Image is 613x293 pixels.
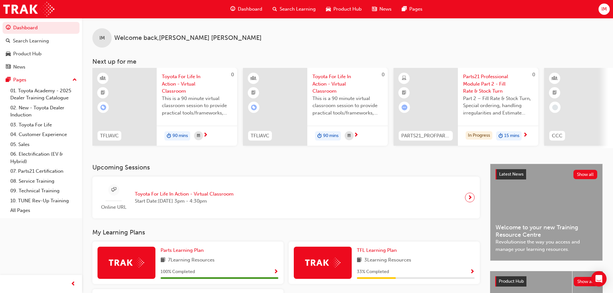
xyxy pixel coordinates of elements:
span: Parts Learning Plan [161,247,204,253]
div: In Progress [466,131,492,140]
a: Online URLToyota For Life In Action - Virtual ClassroomStart Date:[DATE] 3pm - 4:30pm [98,182,475,214]
a: 04. Customer Experience [8,130,79,140]
img: Trak [3,2,54,16]
span: Parts21 Professional Module Part 2 - Fill Rate & Stock Turn [463,73,533,95]
a: 02. New - Toyota Dealer Induction [8,103,79,120]
span: 15 mins [504,132,519,140]
h3: My Learning Plans [92,229,480,236]
span: Welcome to your new Training Resource Centre [496,224,597,238]
span: learningRecordVerb_ENROLL-icon [251,105,257,110]
a: pages-iconPages [397,3,428,16]
span: booktick-icon [553,89,557,97]
span: News [379,5,392,13]
button: Show all [573,170,598,179]
span: Toyota For Life In Action - Virtual Classroom [135,190,234,198]
span: learningRecordVerb_ENROLL-icon [100,105,106,110]
span: calendar-icon [348,132,351,140]
span: Product Hub [499,279,524,284]
span: learningResourceType_INSTRUCTOR_LED-icon [101,74,105,83]
a: All Pages [8,206,79,215]
button: IM [599,4,610,15]
a: Search Learning [3,35,79,47]
span: guage-icon [6,25,11,31]
span: Online URL [98,204,130,211]
button: DashboardSearch LearningProduct HubNews [3,21,79,74]
h3: Next up for me [82,58,613,65]
span: 90 mins [172,132,188,140]
div: Open Intercom Messenger [591,271,607,287]
span: booktick-icon [251,89,256,97]
span: 3 Learning Resources [364,256,411,264]
a: News [3,61,79,73]
a: TFL Learning Plan [357,247,399,254]
a: 06. Electrification (EV & Hybrid) [8,149,79,166]
div: Product Hub [13,50,42,58]
div: Search Learning [13,37,49,45]
span: Search Learning [280,5,316,13]
span: 0 [231,72,234,78]
span: TFLIAVC [251,132,269,140]
a: Parts Learning Plan [161,247,206,254]
button: Show Progress [470,268,475,276]
span: prev-icon [71,280,76,288]
span: Welcome back , [PERSON_NAME] [PERSON_NAME] [114,34,262,42]
span: learningResourceType_ELEARNING-icon [402,74,406,83]
span: next-icon [203,133,208,138]
img: Trak [305,258,340,268]
span: duration-icon [317,132,322,140]
span: 100 % Completed [161,268,195,276]
span: Latest News [499,171,524,177]
a: 10. TUNE Rev-Up Training [8,196,79,206]
a: guage-iconDashboard [225,3,267,16]
span: booktick-icon [402,89,406,97]
a: Product Hub [3,48,79,60]
img: Trak [109,258,144,268]
a: Product HubShow all [495,276,598,287]
span: Revolutionise the way you access and manage your learning resources. [496,238,597,253]
a: Latest NewsShow allWelcome to your new Training Resource CentreRevolutionise the way you access a... [490,164,603,261]
a: Latest NewsShow all [496,169,597,179]
a: 01. Toyota Academy - 2025 Dealer Training Catalogue [8,86,79,103]
span: This is a 90 minute virtual classroom session to provide practical tools/frameworks, behaviours a... [312,95,383,117]
a: 0PARTS21_PROFPART2_0923_ELParts21 Professional Module Part 2 - Fill Rate & Stock TurnPart 2 – Fil... [394,68,538,146]
span: Pages [409,5,423,13]
span: pages-icon [6,77,11,83]
a: 07. Parts21 Certification [8,166,79,176]
a: 0TFLIAVCToyota For Life In Action - Virtual ClassroomThis is a 90 minute virtual classroom sessio... [243,68,388,146]
span: 0 [532,72,535,78]
a: car-iconProduct Hub [321,3,367,16]
button: Pages [3,74,79,86]
a: 09. Technical Training [8,186,79,196]
a: search-iconSearch Learning [267,3,321,16]
a: 0TFLIAVCToyota For Life In Action - Virtual ClassroomThis is a 90 minute virtual classroom sessio... [92,68,237,146]
span: Toyota For Life In Action - Virtual Classroom [162,73,232,95]
span: learningResourceType_INSTRUCTOR_LED-icon [251,74,256,83]
span: IM [99,34,105,42]
span: news-icon [372,5,377,13]
span: Product Hub [333,5,362,13]
span: car-icon [6,51,11,57]
span: up-icon [72,76,77,84]
span: news-icon [6,64,11,70]
span: TFL Learning Plan [357,247,397,253]
span: next-icon [523,133,528,138]
span: calendar-icon [197,132,200,140]
span: Start Date: [DATE] 3pm - 4:30pm [135,197,234,205]
span: next-icon [354,133,358,138]
span: Show Progress [274,269,278,275]
span: learningRecordVerb_ATTEMPT-icon [402,105,407,110]
span: 90 mins [323,132,339,140]
span: 7 Learning Resources [168,256,215,264]
span: learningRecordVerb_NONE-icon [552,105,558,110]
h3: Upcoming Sessions [92,164,480,171]
span: booktick-icon [101,89,105,97]
span: car-icon [326,5,331,13]
span: next-icon [468,193,472,202]
span: TFLIAVC [100,132,119,140]
div: Pages [13,76,26,84]
span: duration-icon [167,132,171,140]
span: guage-icon [230,5,235,13]
span: search-icon [273,5,277,13]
